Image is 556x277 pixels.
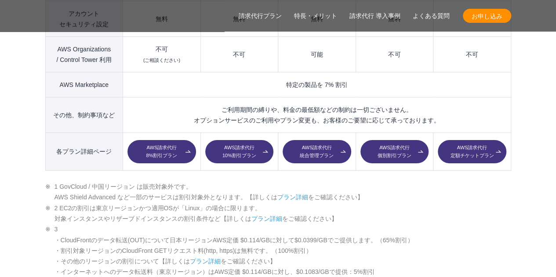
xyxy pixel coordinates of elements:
[205,140,273,164] a: AWS請求代行10%割引プラン
[438,140,506,164] a: AWS請求代行定額チケットプラン
[278,36,356,72] td: 可能
[123,97,511,133] td: ご利用期間の縛りや、料金の最低額などの制約は一切ございません。 オプションサービスのご利用やプラン変更も、お客様のご要望に応じて承っております。
[45,72,123,97] th: AWS Marketplace
[45,36,123,72] th: AWS Organizations / Control Tower 利用
[143,58,180,63] small: (ご相談ください)
[433,1,511,36] td: 無料
[294,11,337,21] a: 特長・メリット
[283,140,351,164] a: AWS請求代行統合管理プラン
[123,72,511,97] td: 特定の製品を 7% 割引
[45,1,123,36] th: アカウント セキュリティ設定
[45,97,123,133] th: その他、制約事項など
[356,36,433,72] td: 不可
[356,1,433,36] td: 無料
[200,1,278,36] td: 無料
[45,203,511,224] li: 2 EC2の割引は東京リージョンかつ適用OSが「Linux」の場合に限ります。 対象インスタンスやリザーブドインスタンスの割引条件など【詳しくは をご確認ください】
[200,36,278,72] td: 不可
[127,140,196,164] a: AWS請求代行8%割引プラン
[123,1,200,36] td: 無料
[433,36,511,72] td: 不可
[239,11,282,21] a: 請求代行プラン
[463,9,511,23] a: お申し込み
[463,11,511,21] span: お申し込み
[190,258,221,265] a: プラン詳細
[277,194,308,201] a: プラン詳細
[123,36,200,72] td: 不可
[360,140,429,164] a: AWS請求代行個別割引プラン
[45,181,511,203] li: 1 GovCloud / 中国リージョン は販売対象外です。 AWS Shield Advanced など一部のサービスは割引対象外となります。【詳しくは をご確認ください】
[278,1,356,36] td: 無料
[251,215,282,222] a: プラン詳細
[45,133,123,171] th: 各プラン詳細ページ
[349,11,400,21] a: 請求代行 導入事例
[413,11,450,21] a: よくある質問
